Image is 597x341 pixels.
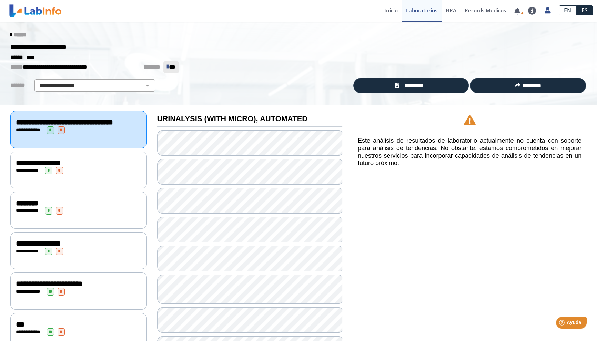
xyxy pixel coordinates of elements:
[446,7,456,14] span: HRA
[358,137,581,167] h5: Este análisis de resultados de laboratorio actualmente no cuenta con soporte para análisis de ten...
[576,5,593,15] a: ES
[559,5,576,15] a: EN
[157,114,308,123] b: URINALYSIS (WITH MICRO), AUTOMATED
[536,314,589,333] iframe: Help widget launcher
